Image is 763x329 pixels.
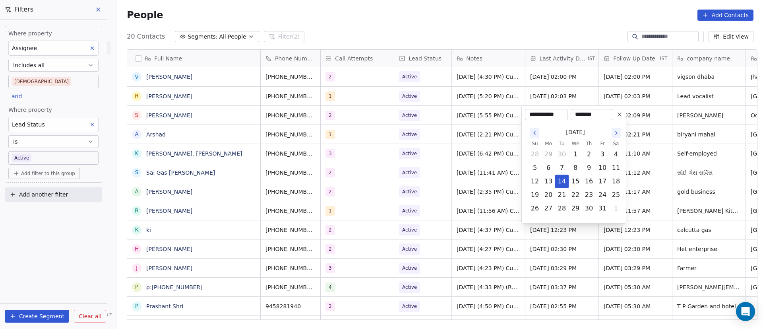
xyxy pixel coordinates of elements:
button: Monday, October 27th, 2025 [542,202,555,215]
button: Monday, September 29th, 2025 [542,148,555,161]
button: Thursday, October 9th, 2025 [583,162,595,174]
button: Monday, October 13th, 2025 [542,175,555,188]
button: Today, Tuesday, October 14th, 2025, selected [556,175,568,188]
button: Sunday, October 12th, 2025 [529,175,541,188]
button: Monday, October 20th, 2025 [542,189,555,201]
button: Friday, October 17th, 2025 [596,175,609,188]
button: Tuesday, October 7th, 2025 [556,162,568,174]
button: Wednesday, October 15th, 2025 [569,175,582,188]
button: Saturday, October 25th, 2025 [610,189,622,201]
button: Saturday, October 18th, 2025 [610,175,622,188]
span: [DATE] [566,128,585,136]
button: Friday, October 24th, 2025 [596,189,609,201]
button: Tuesday, October 21st, 2025 [556,189,568,201]
th: Tuesday [555,140,569,148]
th: Saturday [609,140,623,148]
th: Friday [596,140,609,148]
button: Saturday, November 1st, 2025 [610,202,622,215]
table: October 2025 [528,140,623,215]
button: Wednesday, October 1st, 2025 [569,148,582,161]
button: Sunday, October 26th, 2025 [529,202,541,215]
th: Monday [542,140,555,148]
button: Wednesday, October 29th, 2025 [569,202,582,215]
button: Friday, October 31st, 2025 [596,202,609,215]
th: Wednesday [569,140,582,148]
button: Go to the Previous Month [530,128,539,138]
button: Thursday, October 2nd, 2025 [583,148,595,161]
button: Friday, October 10th, 2025 [596,162,609,174]
button: Sunday, October 5th, 2025 [529,162,541,174]
button: Wednesday, October 22nd, 2025 [569,189,582,201]
button: Monday, October 6th, 2025 [542,162,555,174]
th: Sunday [528,140,542,148]
button: Saturday, October 4th, 2025 [610,148,622,161]
button: Sunday, September 28th, 2025 [529,148,541,161]
button: Saturday, October 11th, 2025 [610,162,622,174]
button: Wednesday, October 8th, 2025 [569,162,582,174]
button: Thursday, October 23rd, 2025 [583,189,595,201]
button: Friday, October 3rd, 2025 [596,148,609,161]
button: Thursday, October 30th, 2025 [583,202,595,215]
button: Tuesday, September 30th, 2025 [556,148,568,161]
button: Sunday, October 19th, 2025 [529,189,541,201]
button: Thursday, October 16th, 2025 [583,175,595,188]
button: Go to the Next Month [612,128,621,138]
button: Tuesday, October 28th, 2025 [556,202,568,215]
th: Thursday [582,140,596,148]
